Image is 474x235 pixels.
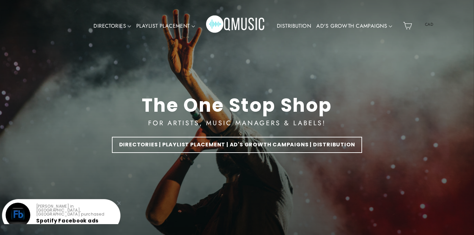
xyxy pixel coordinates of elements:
[134,18,197,34] a: PLAYLIST PLACEMENT
[71,7,401,45] div: Primary
[417,19,442,29] span: CAD
[206,11,265,41] img: Q Music Promotions
[142,94,332,116] div: The One Stop Shop
[148,118,326,129] div: FOR ARTISTS, MUSIC MANAGERS & LABELS!
[91,18,134,34] a: DIRECTORIES
[112,137,362,153] a: DIRECTORIES | PLAYLIST PLACEMENT | AD'S GROWTH CAMPAIGNS | DISTRIBUTION
[274,18,314,34] a: DISTRIBUTION
[36,204,115,216] p: [PERSON_NAME] in [GEOGRAPHIC_DATA], [GEOGRAPHIC_DATA] purchased
[314,18,395,34] a: AD'S GROWTH CAMPAIGNS
[36,217,99,230] a: Spotify Facebook ads Camp...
